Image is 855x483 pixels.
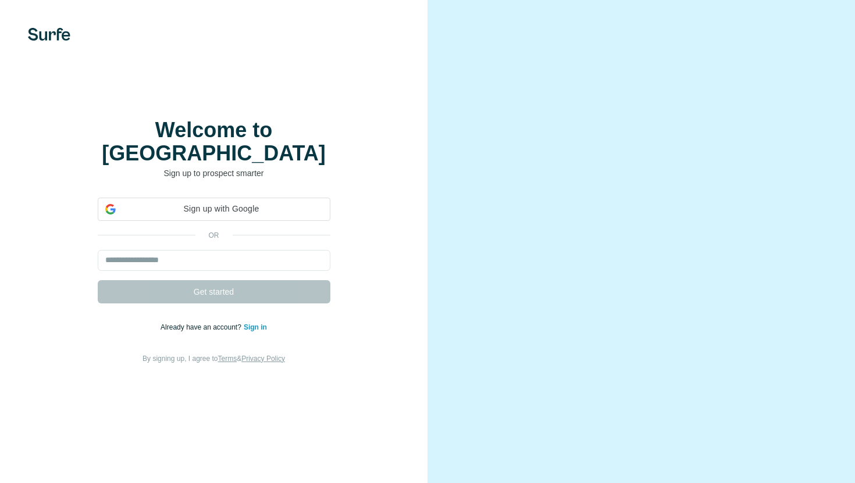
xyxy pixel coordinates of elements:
[142,355,285,363] span: By signing up, I agree to &
[244,323,267,331] a: Sign in
[98,119,330,165] h1: Welcome to [GEOGRAPHIC_DATA]
[98,167,330,179] p: Sign up to prospect smarter
[195,230,233,241] p: or
[241,355,285,363] a: Privacy Policy
[161,323,244,331] span: Already have an account?
[218,355,237,363] a: Terms
[98,198,330,221] div: Sign up with Google
[120,203,323,215] span: Sign up with Google
[28,28,70,41] img: Surfe's logo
